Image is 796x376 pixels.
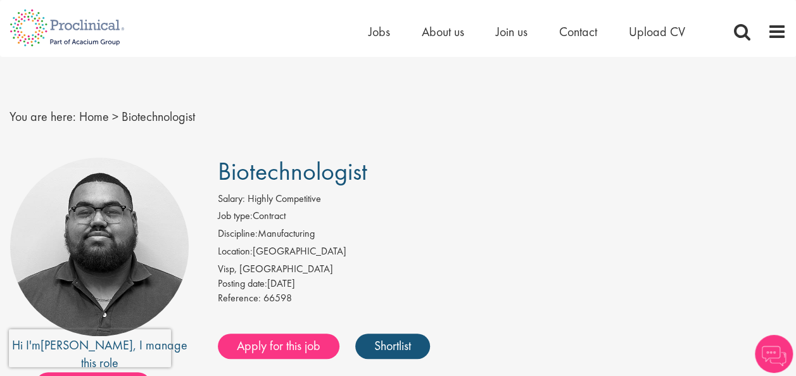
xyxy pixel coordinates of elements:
[422,23,464,40] a: About us
[218,227,787,244] li: Manufacturing
[218,277,787,291] div: [DATE]
[218,155,367,187] span: Biotechnologist
[218,227,258,241] label: Discipline:
[218,277,267,290] span: Posting date:
[9,329,171,367] iframe: reCAPTCHA
[122,108,195,125] span: Biotechnologist
[112,108,118,125] span: >
[79,108,109,125] a: breadcrumb link
[9,108,76,125] span: You are here:
[218,244,253,259] label: Location:
[218,291,261,306] label: Reference:
[218,192,245,206] label: Salary:
[629,23,685,40] a: Upload CV
[369,23,390,40] a: Jobs
[496,23,528,40] a: Join us
[218,244,787,262] li: [GEOGRAPHIC_DATA]
[755,335,793,373] img: Chatbot
[218,209,787,227] li: Contract
[248,192,321,205] span: Highly Competitive
[218,334,339,359] a: Apply for this job
[10,158,189,336] img: imeage of recruiter Ashley Bennett
[218,262,787,277] div: Visp, [GEOGRAPHIC_DATA]
[559,23,597,40] a: Contact
[355,334,430,359] a: Shortlist
[263,291,292,304] span: 66598
[218,209,253,223] label: Job type:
